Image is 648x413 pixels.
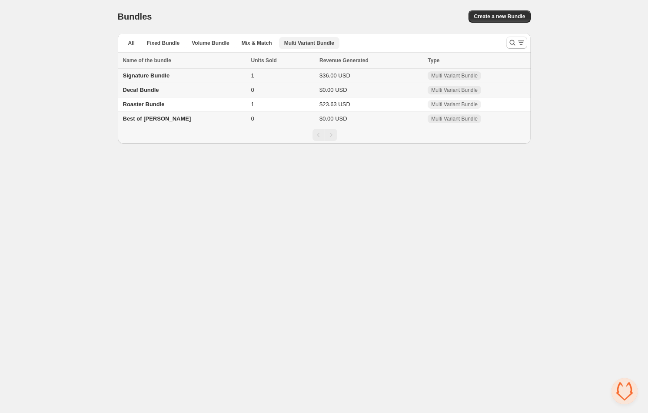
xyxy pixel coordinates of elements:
[123,101,165,107] span: Roaster Bundle
[431,87,478,94] span: Multi Variant Bundle
[251,101,254,107] span: 1
[284,40,334,47] span: Multi Variant Bundle
[428,56,525,65] div: Type
[431,72,478,79] span: Multi Variant Bundle
[128,40,135,47] span: All
[474,13,525,20] span: Create a new Bundle
[192,40,229,47] span: Volume Bundle
[251,115,254,122] span: 0
[319,87,347,93] span: $0.00 USD
[251,87,254,93] span: 0
[319,72,350,79] span: $36.00 USD
[319,56,369,65] span: Revenue Generated
[319,56,377,65] button: Revenue Generated
[469,10,530,23] button: Create a new Bundle
[147,40,179,47] span: Fixed Bundle
[123,56,246,65] div: Name of the bundle
[118,11,152,22] h1: Bundles
[431,115,478,122] span: Multi Variant Bundle
[319,115,347,122] span: $0.00 USD
[242,40,272,47] span: Mix & Match
[611,378,638,404] div: Open chat
[123,87,159,93] span: Decaf Bundle
[319,101,350,107] span: $23.63 USD
[118,126,531,144] nav: Pagination
[123,72,170,79] span: Signature Bundle
[506,37,527,49] button: Search and filter results
[123,115,191,122] span: Best of [PERSON_NAME]
[251,56,286,65] button: Units Sold
[251,56,277,65] span: Units Sold
[251,72,254,79] span: 1
[431,101,478,108] span: Multi Variant Bundle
